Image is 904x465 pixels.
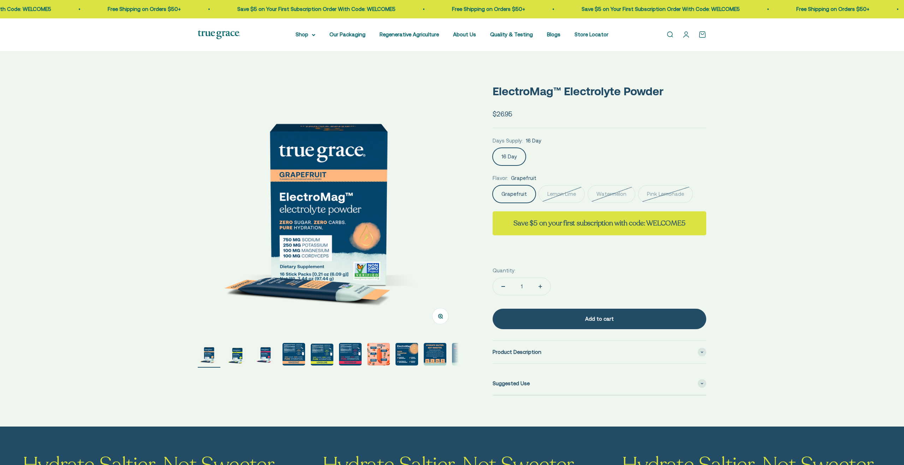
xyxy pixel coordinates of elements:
button: Go to item 3 [254,343,277,368]
p: Save $5 on Your First Subscription Order With Code: WELCOME5 [237,5,395,13]
summary: Suggested Use [493,372,706,395]
span: Product Description [493,348,541,356]
button: Go to item 1 [198,343,220,368]
button: Decrease quantity [493,278,513,295]
span: Suggested Use [493,379,530,388]
img: ElectroMag™ [198,74,459,334]
img: Rapid Hydration For: - Exercise endurance* - Stress support* - Electrolyte replenishment* - Muscl... [395,343,418,366]
legend: Days Supply: [493,137,523,145]
button: Add to cart [493,309,706,329]
button: Go to item 5 [311,344,333,368]
span: 16 Day [526,137,541,145]
button: Increase quantity [530,278,551,295]
a: Free Shipping on Orders $50+ [452,6,525,12]
button: Go to item 10 [452,343,475,368]
button: Go to item 7 [367,343,390,368]
img: ElectroMag™ [254,343,277,366]
img: Magnesium for heart health and stress support* Chloride to support pH balance and oxygen flow* So... [367,343,390,366]
strong: Save $5 on your first subscription with code: WELCOME5 [513,218,685,228]
img: ElectroMag™ [339,343,362,366]
a: Our Packaging [329,31,365,37]
p: ElectroMag™ Electrolyte Powder [493,82,706,100]
p: Save $5 on Your First Subscription Order With Code: WELCOME5 [582,5,740,13]
button: Go to item 2 [226,343,249,368]
button: Go to item 8 [395,343,418,368]
div: Add to cart [507,315,692,323]
a: About Us [453,31,476,37]
img: Everyone needs true hydration. From your extreme athletes to you weekend warriors, ElectroMag giv... [424,343,446,366]
a: Free Shipping on Orders $50+ [108,6,181,12]
img: ElectroMag™ [226,343,249,366]
img: ElectroMag™ [198,343,220,366]
a: Store Locator [575,31,608,37]
img: 750 mg sodium for fluid balance and cellular communication.* 250 mg potassium supports blood pres... [282,343,305,366]
button: Go to item 9 [424,343,446,368]
img: ElectroMag™ [452,343,475,366]
legend: Flavor: [493,174,508,182]
sale-price: $26.95 [493,109,512,119]
summary: Product Description [493,341,706,363]
a: Free Shipping on Orders $50+ [796,6,869,12]
a: Regenerative Agriculture [380,31,439,37]
img: ElectroMag™ [311,344,333,366]
button: Go to item 6 [339,343,362,368]
a: Quality & Testing [490,31,533,37]
summary: Shop [296,30,315,39]
a: Blogs [547,31,560,37]
button: Go to item 4 [282,343,305,368]
label: Quantity: [493,266,516,275]
span: Grapefruit [511,174,536,182]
